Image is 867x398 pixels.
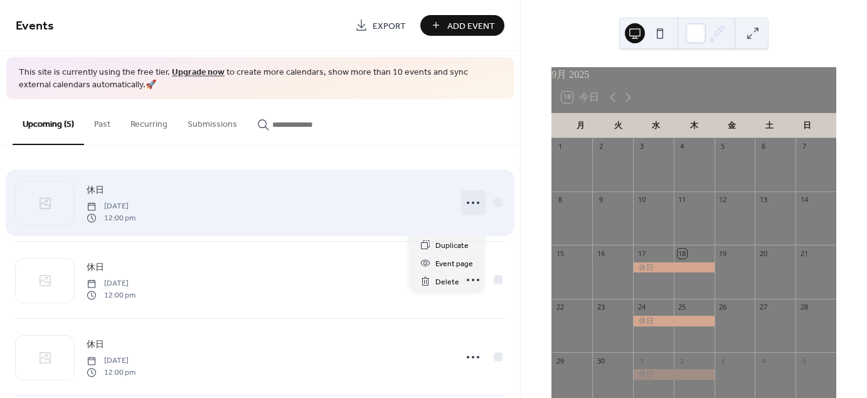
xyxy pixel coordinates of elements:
div: 金 [713,113,750,138]
div: 2 [678,356,687,365]
button: Past [84,99,120,144]
div: 3 [718,356,728,365]
div: 4 [678,142,687,151]
div: 29 [555,356,565,365]
div: 休日 [633,369,715,380]
div: 休日 [633,316,715,326]
div: 日 [789,113,826,138]
span: This site is currently using the free tier. to create more calendars, show more than 10 events an... [19,67,501,91]
span: [DATE] [87,278,136,289]
div: 4 [758,356,768,365]
a: 休日 [87,260,104,274]
div: 16 [596,249,605,258]
div: 19 [718,249,728,258]
div: 7 [799,142,809,151]
div: 13 [758,195,768,205]
div: 21 [799,249,809,258]
a: 休日 [87,183,104,197]
span: [DATE] [87,201,136,212]
span: 12:00 pm [87,212,136,223]
div: 22 [555,303,565,312]
span: 12:00 pm [87,367,136,378]
div: 休日 [633,262,715,273]
button: Submissions [178,99,247,144]
div: 8 [555,195,565,205]
div: 1 [555,142,565,151]
div: 9月 2025 [551,67,836,82]
span: 休日 [87,261,104,274]
div: 24 [637,303,646,312]
a: Upgrade now [172,64,225,81]
div: 26 [718,303,728,312]
div: 25 [678,303,687,312]
div: 1 [637,356,646,365]
div: 3 [637,142,646,151]
div: 11 [678,195,687,205]
div: 火 [599,113,637,138]
button: Recurring [120,99,178,144]
div: 23 [596,303,605,312]
span: 12:00 pm [87,289,136,301]
span: [DATE] [87,355,136,367]
div: 5 [718,142,728,151]
div: 15 [555,249,565,258]
div: 28 [799,303,809,312]
div: 27 [758,303,768,312]
div: 木 [675,113,713,138]
div: 土 [750,113,788,138]
button: Upcoming (5) [13,99,84,145]
button: Add Event [420,15,504,36]
span: 休日 [87,338,104,352]
div: 10 [637,195,646,205]
div: 14 [799,195,809,205]
span: Export [373,19,406,33]
div: 月 [561,113,599,138]
div: 2 [596,142,605,151]
div: 20 [758,249,768,258]
span: Events [16,14,54,38]
div: 17 [637,249,646,258]
span: Add Event [447,19,495,33]
div: 9 [596,195,605,205]
div: 5 [799,356,809,365]
span: 休日 [87,184,104,197]
div: 12 [718,195,728,205]
a: Export [346,15,415,36]
a: 休日 [87,337,104,352]
div: 18 [678,249,687,258]
div: 水 [637,113,675,138]
div: 6 [758,142,768,151]
div: 30 [596,356,605,365]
